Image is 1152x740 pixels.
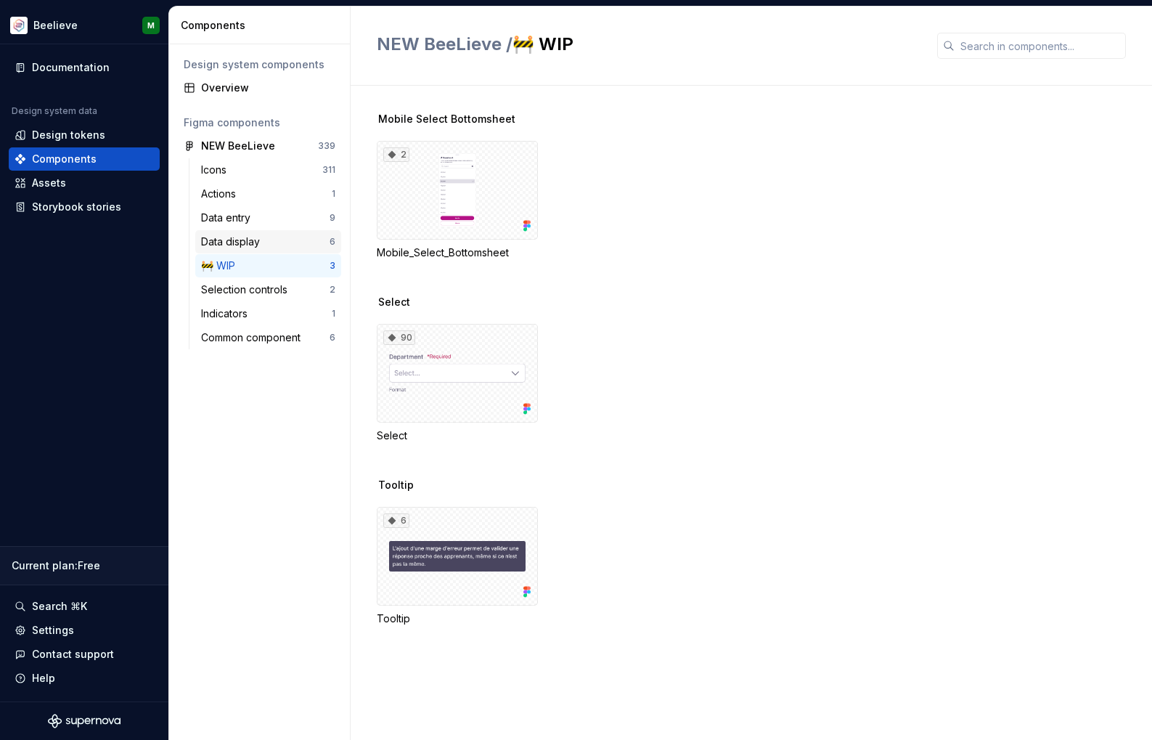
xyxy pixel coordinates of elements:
[201,282,293,297] div: Selection controls
[330,332,335,343] div: 6
[377,324,538,443] div: 90Select
[318,140,335,152] div: 339
[3,9,166,41] button: BeelieveM
[201,81,335,95] div: Overview
[322,164,335,176] div: 311
[48,714,120,728] svg: Supernova Logo
[377,611,538,626] div: Tooltip
[9,619,160,642] a: Settings
[181,18,344,33] div: Components
[184,115,335,130] div: Figma components
[32,671,55,686] div: Help
[330,260,335,272] div: 3
[10,17,28,34] img: 67dc4033-be92-4ca8-b1dd-7679b2048eb5.png
[32,176,66,190] div: Assets
[12,105,97,117] div: Design system data
[201,211,256,225] div: Data entry
[9,595,160,618] button: Search ⌘K
[378,112,515,126] span: Mobile Select Bottomsheet
[9,123,160,147] a: Design tokens
[195,302,341,325] a: Indicators1
[12,558,157,573] div: Current plan : Free
[330,284,335,296] div: 2
[195,278,341,301] a: Selection controls2
[378,478,414,492] span: Tooltip
[178,76,341,99] a: Overview
[9,195,160,219] a: Storybook stories
[9,147,160,171] a: Components
[32,623,74,638] div: Settings
[377,507,538,626] div: 6Tooltip
[377,33,512,54] span: NEW BeeLieve /
[184,57,335,72] div: Design system components
[195,206,341,229] a: Data entry9
[32,60,110,75] div: Documentation
[195,326,341,349] a: Common component6
[383,147,409,162] div: 2
[32,128,105,142] div: Design tokens
[201,163,232,177] div: Icons
[377,141,538,260] div: 2Mobile_Select_Bottomsheet
[378,295,410,309] span: Select
[32,647,114,662] div: Contact support
[201,330,306,345] div: Common component
[955,33,1126,59] input: Search in components...
[332,308,335,320] div: 1
[377,428,538,443] div: Select
[9,667,160,690] button: Help
[201,139,275,153] div: NEW BeeLieve
[195,254,341,277] a: 🚧 WIP3
[330,212,335,224] div: 9
[377,33,920,56] h2: 🚧 WIP
[195,230,341,253] a: Data display6
[383,513,409,528] div: 6
[201,259,241,273] div: 🚧 WIP
[32,599,87,614] div: Search ⌘K
[33,18,78,33] div: Beelieve
[332,188,335,200] div: 1
[383,330,415,345] div: 90
[178,134,341,158] a: NEW BeeLieve339
[201,235,266,249] div: Data display
[32,200,121,214] div: Storybook stories
[9,56,160,79] a: Documentation
[201,187,242,201] div: Actions
[9,643,160,666] button: Contact support
[147,20,155,31] div: M
[9,171,160,195] a: Assets
[32,152,97,166] div: Components
[201,306,253,321] div: Indicators
[195,182,341,206] a: Actions1
[377,245,538,260] div: Mobile_Select_Bottomsheet
[195,158,341,182] a: Icons311
[330,236,335,248] div: 6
